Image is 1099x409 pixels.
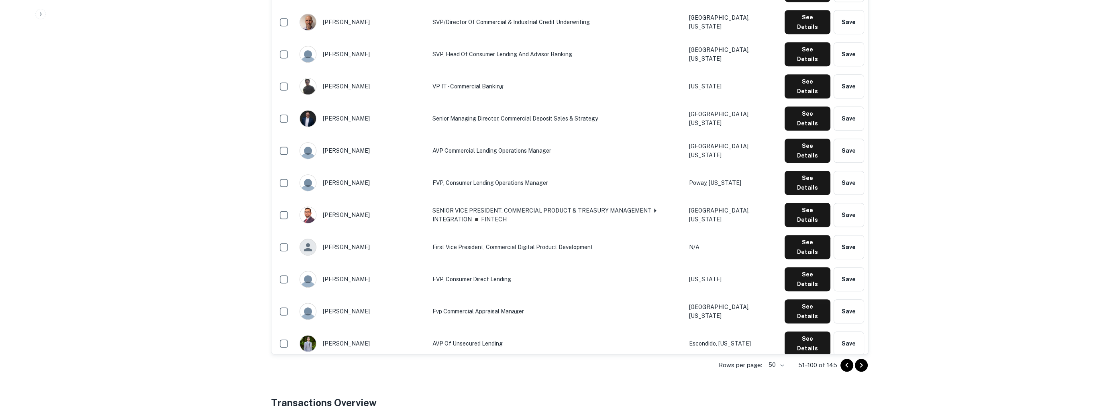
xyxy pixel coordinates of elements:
[685,231,781,263] td: N/A
[300,175,316,191] img: 9c8pery4andzj6ohjkjp54ma2
[428,70,685,102] td: VP IT - Commercial Banking
[300,142,424,159] div: [PERSON_NAME]
[834,171,864,195] button: Save
[834,299,864,323] button: Save
[300,335,424,352] div: [PERSON_NAME]
[300,46,424,63] div: [PERSON_NAME]
[834,203,864,227] button: Save
[685,263,781,295] td: [US_STATE]
[300,303,424,320] div: [PERSON_NAME]
[685,6,781,38] td: [GEOGRAPHIC_DATA], [US_STATE]
[785,235,830,259] button: See Details
[834,139,864,163] button: Save
[428,231,685,263] td: First Vice President, Commercial Digital Product Development
[834,42,864,66] button: Save
[834,10,864,34] button: Save
[785,331,830,356] button: See Details
[300,78,316,94] img: 1516229863800
[719,360,762,370] p: Rows per page:
[685,135,781,167] td: [GEOGRAPHIC_DATA], [US_STATE]
[834,331,864,356] button: Save
[300,14,424,31] div: [PERSON_NAME]
[785,171,830,195] button: See Details
[300,110,316,127] img: 1554860038958
[834,106,864,131] button: Save
[428,167,685,199] td: FVP, Consumer Lending Operations Manager
[834,267,864,291] button: Save
[685,38,781,70] td: [GEOGRAPHIC_DATA], [US_STATE]
[428,6,685,38] td: SVP/Director of Commercial & Industrial Credit Underwriting
[685,102,781,135] td: [GEOGRAPHIC_DATA], [US_STATE]
[428,327,685,360] td: AVP of Unsecured lending
[300,174,424,191] div: [PERSON_NAME]
[1059,345,1099,383] iframe: Chat Widget
[834,74,864,98] button: Save
[685,167,781,199] td: Poway, [US_STATE]
[685,199,781,231] td: [GEOGRAPHIC_DATA], [US_STATE]
[785,42,830,66] button: See Details
[300,239,424,256] div: [PERSON_NAME]
[785,10,830,34] button: See Details
[785,139,830,163] button: See Details
[785,267,830,291] button: See Details
[300,271,316,287] img: 9c8pery4andzj6ohjkjp54ma2
[300,207,316,223] img: 1677768474636
[428,295,685,327] td: Fvp Commercial Appraisal Manager
[300,143,316,159] img: 9c8pery4andzj6ohjkjp54ma2
[300,14,316,30] img: 1564696918884
[300,335,316,352] img: 1517403804729
[428,135,685,167] td: AVP Commercial Lending Operations Manager
[428,102,685,135] td: Senior Managing Director, Commercial Deposit Sales & Strategy
[300,207,424,223] div: [PERSON_NAME]
[300,271,424,288] div: [PERSON_NAME]
[300,110,424,127] div: [PERSON_NAME]
[428,199,685,231] td: SENIOR VICE PRESIDENT, COMMERCIAL PRODUCT & TREASURY MANAGEMENT 🞂 INTEGRATION ◾ FINTECH
[785,74,830,98] button: See Details
[834,235,864,259] button: Save
[428,263,685,295] td: FVP, Consumer Direct Lending
[685,295,781,327] td: [GEOGRAPHIC_DATA], [US_STATE]
[840,359,853,372] button: Go to previous page
[685,70,781,102] td: [US_STATE]
[785,299,830,323] button: See Details
[855,359,868,372] button: Go to next page
[300,303,316,319] img: 9c8pery4andzj6ohjkjp54ma2
[785,203,830,227] button: See Details
[300,46,316,62] img: 9c8pery4andzj6ohjkjp54ma2
[765,359,785,371] div: 50
[685,327,781,360] td: Escondido, [US_STATE]
[428,38,685,70] td: SVP, Head of Consumer Lending and Advisor Banking
[785,106,830,131] button: See Details
[798,360,837,370] p: 51–100 of 145
[300,78,424,95] div: [PERSON_NAME]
